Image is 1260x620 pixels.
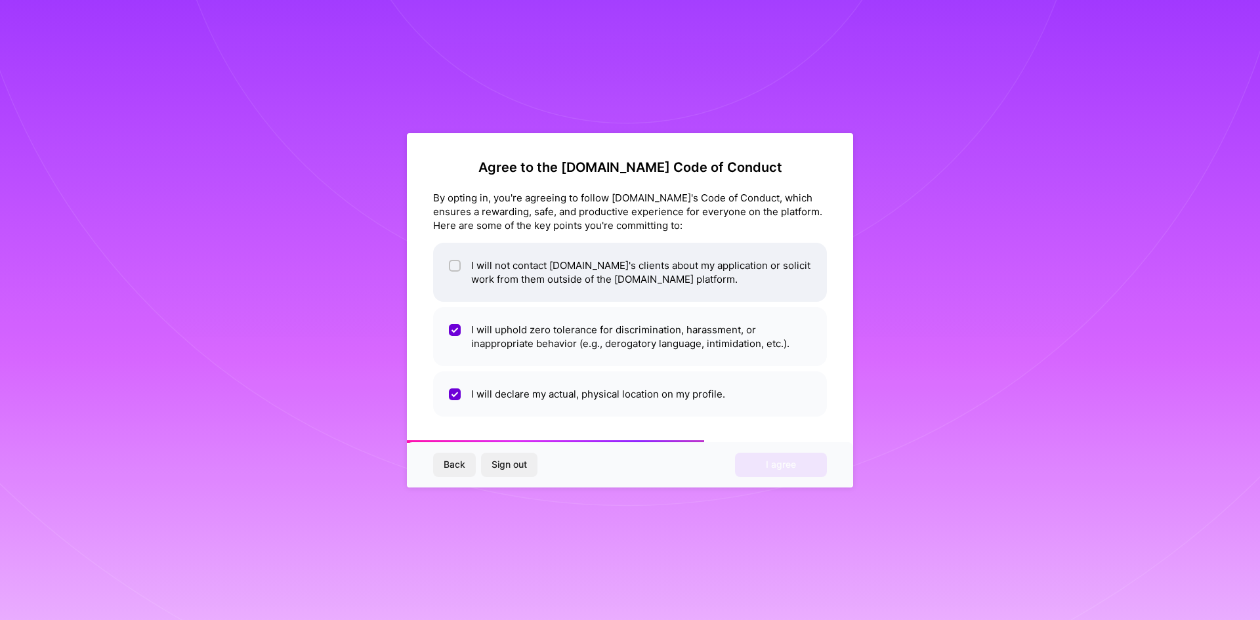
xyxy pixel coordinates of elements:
[433,453,476,476] button: Back
[433,243,827,302] li: I will not contact [DOMAIN_NAME]'s clients about my application or solicit work from them outside...
[444,458,465,471] span: Back
[433,191,827,232] div: By opting in, you're agreeing to follow [DOMAIN_NAME]'s Code of Conduct, which ensures a rewardin...
[433,371,827,417] li: I will declare my actual, physical location on my profile.
[481,453,537,476] button: Sign out
[492,458,527,471] span: Sign out
[433,307,827,366] li: I will uphold zero tolerance for discrimination, harassment, or inappropriate behavior (e.g., der...
[433,159,827,175] h2: Agree to the [DOMAIN_NAME] Code of Conduct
